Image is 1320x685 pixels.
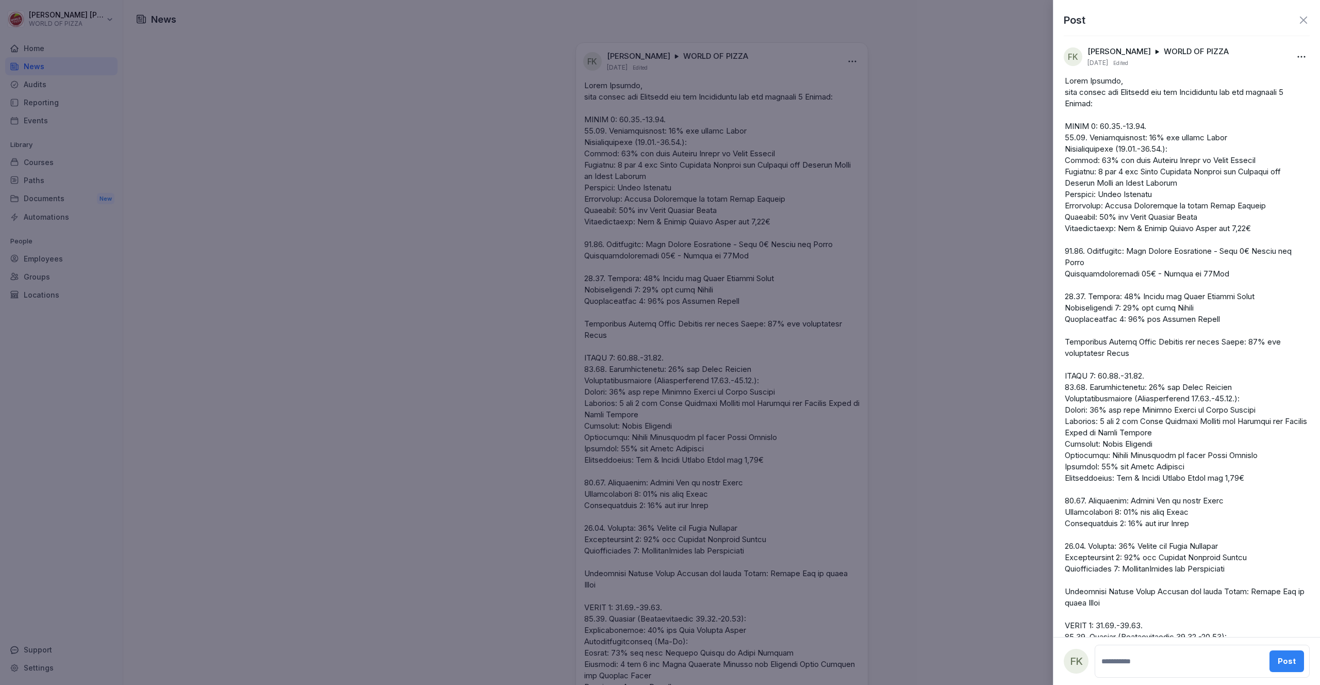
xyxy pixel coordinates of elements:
p: Post [1064,12,1085,28]
div: Post [1278,656,1296,667]
button: Post [1269,650,1304,672]
p: Edited [1113,59,1128,67]
p: [DATE] [1087,59,1108,67]
div: FK [1064,47,1082,66]
p: [PERSON_NAME] [1087,46,1151,57]
div: FK [1064,649,1088,674]
p: WORLD OF PIZZA [1164,46,1229,57]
